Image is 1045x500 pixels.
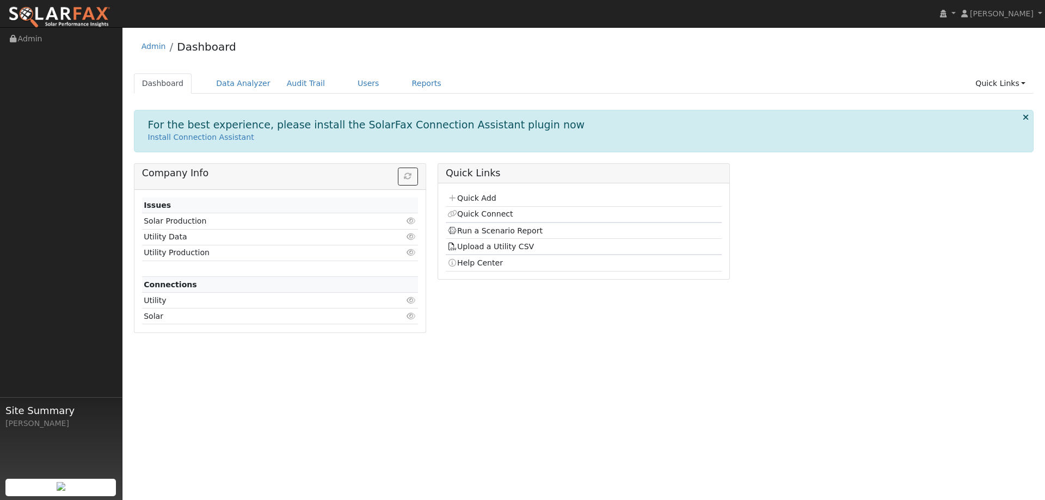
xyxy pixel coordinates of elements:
a: Dashboard [177,40,236,53]
a: Users [349,73,388,94]
a: Reports [404,73,450,94]
a: Help Center [447,258,503,267]
img: SolarFax [8,6,110,29]
a: Install Connection Assistant [148,133,254,141]
a: Data Analyzer [208,73,279,94]
h5: Quick Links [446,168,722,179]
i: Click to view [407,312,416,320]
i: Click to view [407,249,416,256]
img: retrieve [57,482,65,491]
td: Utility Production [142,245,373,261]
i: Click to view [407,297,416,304]
a: Run a Scenario Report [447,226,543,235]
strong: Issues [144,201,171,209]
h5: Company Info [142,168,418,179]
span: Site Summary [5,403,116,418]
strong: Connections [144,280,197,289]
i: Click to view [407,217,416,225]
a: Dashboard [134,73,192,94]
div: [PERSON_NAME] [5,418,116,429]
a: Audit Trail [279,73,333,94]
a: Quick Connect [447,209,513,218]
span: [PERSON_NAME] [970,9,1034,18]
a: Admin [142,42,166,51]
a: Quick Links [967,73,1034,94]
td: Solar [142,308,373,324]
a: Quick Add [447,194,496,202]
a: Upload a Utility CSV [447,242,534,251]
h1: For the best experience, please install the SolarFax Connection Assistant plugin now [148,119,585,131]
td: Utility Data [142,229,373,245]
td: Solar Production [142,213,373,229]
i: Click to view [407,233,416,240]
td: Utility [142,293,373,308]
